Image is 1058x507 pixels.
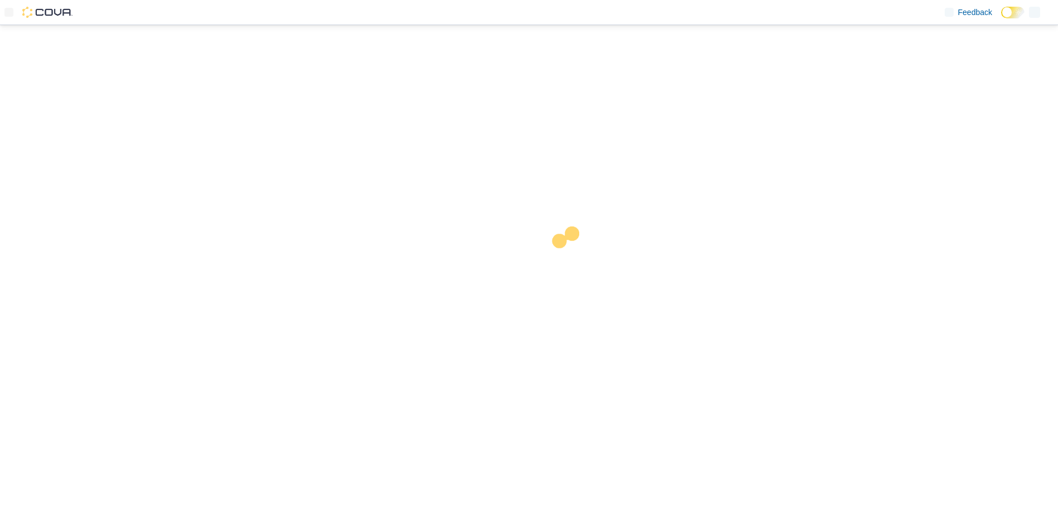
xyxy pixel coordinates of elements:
[940,1,997,23] a: Feedback
[529,218,613,302] img: cova-loader
[1001,7,1025,18] input: Dark Mode
[958,7,992,18] span: Feedback
[1001,18,1002,19] span: Dark Mode
[22,7,73,18] img: Cova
